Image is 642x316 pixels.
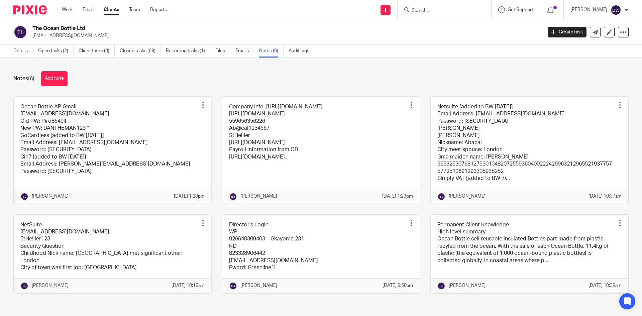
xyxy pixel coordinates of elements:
[41,71,68,86] button: Add note
[259,44,284,58] a: Notes (6)
[289,44,314,58] a: Audit logs
[235,44,254,58] a: Emails
[508,7,533,12] span: Get Support
[20,193,28,201] img: svg%3E
[240,282,277,289] p: [PERSON_NAME]
[120,44,161,58] a: Closed tasks (69)
[588,193,622,200] p: [DATE] 10:37am
[570,6,607,13] p: [PERSON_NAME]
[38,44,74,58] a: Open tasks (2)
[104,6,119,13] a: Clients
[32,282,69,289] p: [PERSON_NAME]
[20,282,28,290] img: svg%3E
[32,32,538,39] p: [EMAIL_ADDRESS][DOMAIN_NAME]
[129,6,140,13] a: Team
[437,193,445,201] img: svg%3E
[449,282,486,289] p: [PERSON_NAME]
[611,5,621,15] img: svg%3E
[229,193,237,201] img: svg%3E
[174,193,205,200] p: [DATE] 1:28pm
[382,193,413,200] p: [DATE] 1:23pm
[411,8,471,14] input: Search
[13,75,34,82] h1: Notes
[32,193,69,200] p: [PERSON_NAME]
[215,44,230,58] a: Files
[548,27,586,37] a: Create task
[83,6,94,13] a: Email
[588,282,622,289] p: [DATE] 10:38am
[229,282,237,290] img: svg%3E
[13,5,47,14] img: Pixie
[449,193,486,200] p: [PERSON_NAME]
[62,6,73,13] a: Work
[13,25,27,39] img: svg%3E
[240,193,277,200] p: [PERSON_NAME]
[79,44,115,58] a: Client tasks (0)
[32,25,437,32] h2: The Ocean Bottle Ltd
[13,44,33,58] a: Details
[172,282,205,289] p: [DATE] 10:18am
[150,6,167,13] a: Reports
[166,44,210,58] a: Recurring tasks (1)
[437,282,445,290] img: svg%3E
[28,76,34,81] span: (6)
[383,282,413,289] p: [DATE] 8:50am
